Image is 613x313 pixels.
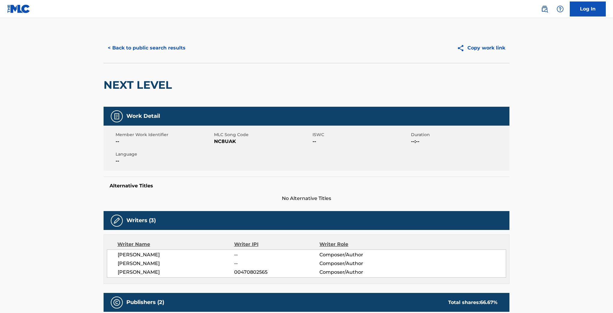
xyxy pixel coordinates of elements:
[116,151,213,157] span: Language
[214,138,311,145] span: NC8UAK
[234,260,319,267] span: --
[104,78,175,92] h2: NEXT LEVEL
[234,251,319,258] span: --
[117,241,234,248] div: Writer Name
[104,195,509,202] span: No Alternative Titles
[411,132,508,138] span: Duration
[457,44,467,52] img: Copy work link
[214,132,311,138] span: MLC Song Code
[570,1,606,16] a: Log In
[104,40,190,55] button: < Back to public search results
[541,5,548,13] img: search
[234,241,320,248] div: Writer IPI
[116,157,213,165] span: --
[118,260,234,267] span: [PERSON_NAME]
[319,269,397,276] span: Composer/Author
[113,113,120,120] img: Work Detail
[313,132,409,138] span: ISWC
[7,4,30,13] img: MLC Logo
[319,241,397,248] div: Writer Role
[118,269,234,276] span: [PERSON_NAME]
[118,251,234,258] span: [PERSON_NAME]
[539,3,551,15] a: Public Search
[126,299,164,306] h5: Publishers (2)
[234,269,319,276] span: 00470802565
[126,217,156,224] h5: Writers (3)
[126,113,160,120] h5: Work Detail
[453,40,509,55] button: Copy work link
[113,299,120,306] img: Publishers
[411,138,508,145] span: --:--
[319,260,397,267] span: Composer/Author
[116,138,213,145] span: --
[116,132,213,138] span: Member Work Identifier
[448,299,497,306] div: Total shares:
[313,138,409,145] span: --
[480,300,497,305] span: 66.67 %
[557,5,564,13] img: help
[554,3,566,15] div: Help
[319,251,397,258] span: Composer/Author
[113,217,120,224] img: Writers
[110,183,503,189] h5: Alternative Titles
